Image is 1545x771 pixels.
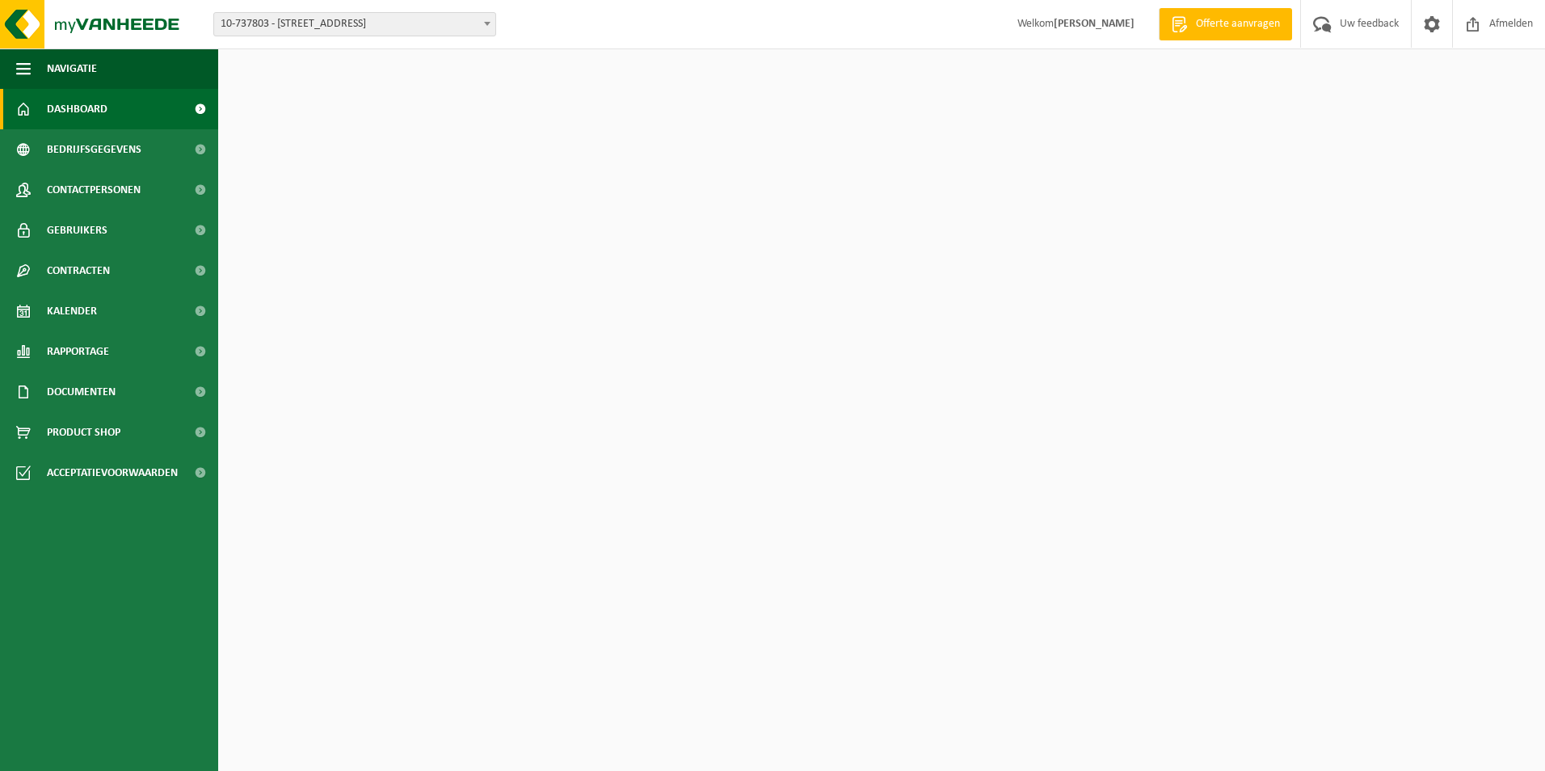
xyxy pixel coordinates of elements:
span: Offerte aanvragen [1192,16,1284,32]
span: Contracten [47,251,110,291]
span: Documenten [47,372,116,412]
span: Bedrijfsgegevens [47,129,141,170]
span: Gebruikers [47,210,107,251]
span: 10-737803 - TERRANOVA NV - 9940 EVERGEM, GIPSWEG 6 [214,13,495,36]
span: Rapportage [47,331,109,372]
span: Kalender [47,291,97,331]
span: 10-737803 - TERRANOVA NV - 9940 EVERGEM, GIPSWEG 6 [213,12,496,36]
a: Offerte aanvragen [1159,8,1292,40]
strong: [PERSON_NAME] [1054,18,1135,30]
span: Contactpersonen [47,170,141,210]
span: Dashboard [47,89,107,129]
span: Product Shop [47,412,120,453]
span: Navigatie [47,48,97,89]
span: Acceptatievoorwaarden [47,453,178,493]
